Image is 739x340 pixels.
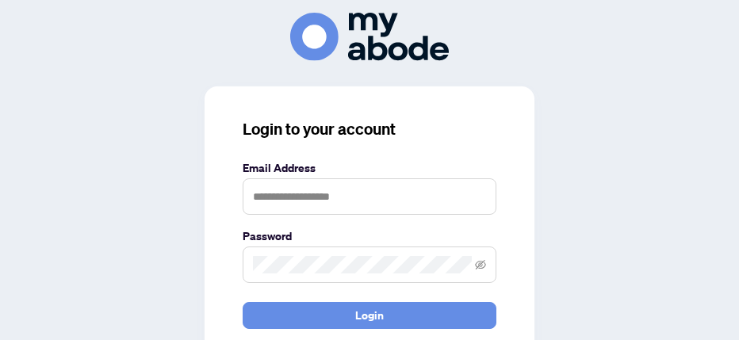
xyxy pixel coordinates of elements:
span: eye-invisible [475,259,486,270]
label: Email Address [243,159,496,177]
img: ma-logo [290,13,449,61]
label: Password [243,227,496,245]
span: Login [355,303,384,328]
button: Login [243,302,496,329]
h3: Login to your account [243,118,496,140]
